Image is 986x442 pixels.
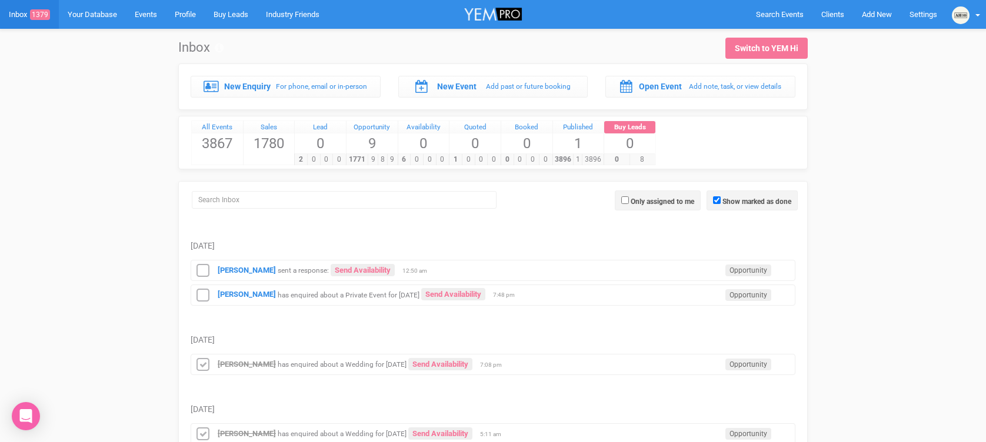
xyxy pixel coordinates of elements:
[191,242,795,250] h5: [DATE]
[191,76,381,97] a: New Enquiry For phone, email or in-person
[501,133,552,153] span: 0
[347,133,398,153] span: 9
[295,121,346,134] a: Lead
[307,154,321,165] span: 0
[639,81,682,92] label: Open Event
[320,154,334,165] span: 0
[725,289,771,301] span: Opportunity
[278,266,329,274] small: sent a response:
[398,154,411,165] span: 6
[192,191,497,209] input: Search Inbox
[378,154,388,165] span: 8
[582,154,604,165] span: 3896
[387,154,397,165] span: 9
[480,361,509,369] span: 7:08 pm
[604,133,655,153] span: 0
[449,121,501,134] a: Quoted
[408,427,472,440] a: Send Availability
[332,154,346,165] span: 0
[278,430,407,438] small: has enquired about a Wedding for [DATE]
[244,133,295,153] span: 1780
[631,196,694,207] label: Only assigned to me
[493,291,522,299] span: 7:48 pm
[278,290,419,299] small: has enquired about a Private Event for [DATE]
[278,360,407,369] small: has enquired about a Wedding for [DATE]
[552,154,574,165] span: 3896
[331,264,395,276] a: Send Availability
[501,154,514,165] span: 0
[735,42,798,54] div: Switch to YEM Hi
[218,290,276,299] a: [PERSON_NAME]
[346,154,368,165] span: 1771
[725,264,771,276] span: Opportunity
[218,266,276,274] a: [PERSON_NAME]
[475,154,488,165] span: 0
[480,430,509,438] span: 5:11 am
[756,10,804,19] span: Search Events
[398,121,449,134] a: Availability
[398,133,449,153] span: 0
[218,429,276,438] a: [PERSON_NAME]
[573,154,582,165] span: 1
[952,6,970,24] img: open-uri20231025-2-1afxnye
[553,133,604,153] span: 1
[244,121,295,134] a: Sales
[224,81,271,92] label: New Enquiry
[514,154,527,165] span: 0
[487,154,501,165] span: 0
[629,154,655,165] span: 8
[402,267,432,275] span: 12:50 am
[437,81,477,92] label: New Event
[553,121,604,134] a: Published
[191,336,795,344] h5: [DATE]
[689,82,781,91] small: Add note, task, or view details
[12,402,40,430] div: Open Intercom Messenger
[410,154,424,165] span: 0
[192,133,243,153] span: 3867
[368,154,378,165] span: 9
[725,428,771,440] span: Opportunity
[725,359,771,370] span: Opportunity
[722,196,791,207] label: Show marked as done
[178,41,224,55] h1: Inbox
[295,133,346,153] span: 0
[347,121,398,134] a: Opportunity
[539,154,552,165] span: 0
[449,154,462,165] span: 1
[421,288,485,300] a: Send Availability
[436,154,449,165] span: 0
[294,154,308,165] span: 2
[501,121,552,134] a: Booked
[218,360,276,369] a: [PERSON_NAME]
[276,82,367,91] small: For phone, email or in-person
[526,154,539,165] span: 0
[604,121,655,134] a: Buy Leads
[604,154,629,165] span: 0
[725,38,808,59] a: Switch to YEM Hi
[821,10,844,19] span: Clients
[486,82,571,91] small: Add past or future booking
[462,154,475,165] span: 0
[605,76,795,97] a: Open Event Add note, task, or view details
[191,405,795,414] h5: [DATE]
[192,121,243,134] a: All Events
[423,154,437,165] span: 0
[449,133,501,153] span: 0
[30,9,50,20] span: 1379
[398,76,588,97] a: New Event Add past or future booking
[862,10,892,19] span: Add New
[408,358,472,370] a: Send Availability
